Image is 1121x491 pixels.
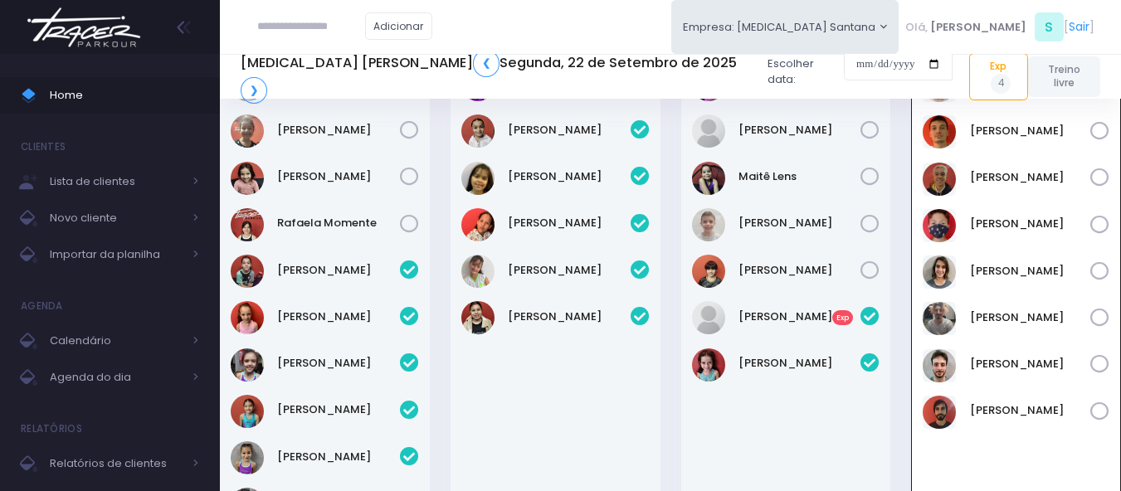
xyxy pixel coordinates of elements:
[231,208,264,241] img: Rafaela momente peres
[923,255,956,289] img: Paloma Botana
[508,168,631,185] a: [PERSON_NAME]
[277,449,400,465] a: [PERSON_NAME]
[970,216,1091,232] a: [PERSON_NAME]
[970,356,1091,372] a: [PERSON_NAME]
[231,301,264,334] img: Liz Valotto
[241,77,267,105] a: ❯
[50,85,199,106] span: Home
[277,168,400,185] a: [PERSON_NAME]
[970,123,1091,139] a: [PERSON_NAME]
[692,255,725,288] img: Rafael De Paula Silva
[692,208,725,241] img: Pedro Barsi
[969,53,1028,100] a: Exp4
[899,8,1100,46] div: [ ]
[277,262,400,279] a: [PERSON_NAME]
[970,309,1091,326] a: [PERSON_NAME]
[692,301,725,334] img: Enzo Vedolim
[461,162,495,195] img: Marianne Damasceno
[50,453,183,474] span: Relatórios de clientes
[508,262,631,279] a: [PERSON_NAME]
[991,74,1011,94] span: 4
[50,207,183,229] span: Novo cliente
[461,208,495,241] img: Valentina Eduarda Azevedo
[738,168,861,185] a: Maitê Lens
[738,122,861,139] a: [PERSON_NAME]
[738,215,861,231] a: [PERSON_NAME]
[923,115,956,148] img: Felipe Freire
[231,395,264,428] img: Maria Clara De Paula Silva
[508,309,631,325] a: [PERSON_NAME]
[970,169,1091,186] a: [PERSON_NAME]
[1035,12,1064,41] span: S
[231,114,264,148] img: Laura Alycia Ventura de Souza
[231,348,264,382] img: Maria Cecília Utimi de Sousa
[277,309,400,325] a: [PERSON_NAME]
[923,209,956,242] img: Gustavo Gaiot
[461,301,495,334] img: Vitória schiavetto chatagnier
[50,171,183,192] span: Lista de clientes
[832,310,854,325] span: Exp
[241,50,754,104] h5: [MEDICAL_DATA] [PERSON_NAME] Segunda, 22 de Setembro de 2025
[241,44,953,109] div: Escolher data:
[461,114,495,148] img: Carolina Lima Trindade
[231,162,264,195] img: Liz Stetz Tavernaro Torres
[1028,56,1100,97] a: Treino livre
[50,367,183,388] span: Agenda do dia
[923,396,956,429] img: Rodrigo Leite da Silva
[50,244,183,265] span: Importar da planilha
[21,130,66,163] h4: Clientes
[930,19,1026,36] span: [PERSON_NAME]
[277,122,400,139] a: [PERSON_NAME]
[277,401,400,418] a: [PERSON_NAME]
[970,402,1091,419] a: [PERSON_NAME]
[365,12,433,40] a: Adicionar
[231,441,264,474] img: Martina Caparroz Carmona
[692,162,725,195] img: Maitê Lens
[738,262,861,279] a: [PERSON_NAME]
[1069,18,1089,36] a: Sair
[970,263,1091,280] a: [PERSON_NAME]
[905,19,928,36] span: Olá,
[473,50,500,77] a: ❮
[923,163,956,196] img: Guilherme D'Oswaldo
[21,412,82,445] h4: Relatórios
[508,215,631,231] a: [PERSON_NAME]
[923,302,956,335] img: Pedro Ferreirinho
[277,355,400,372] a: [PERSON_NAME]
[461,255,495,288] img: Vittória Martins Ferreira
[508,122,631,139] a: [PERSON_NAME]
[738,355,861,372] a: [PERSON_NAME]
[277,215,400,231] a: Rafaela Momente
[692,114,725,148] img: Bernardo De Francesco
[738,309,861,325] a: [PERSON_NAME]Exp
[231,255,264,288] img: Gabriela Gyurkovits
[21,289,63,323] h4: Agenda
[923,349,956,382] img: Rafael Eiras Freitas
[692,348,725,382] img: Manoela mafra
[50,330,183,352] span: Calendário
